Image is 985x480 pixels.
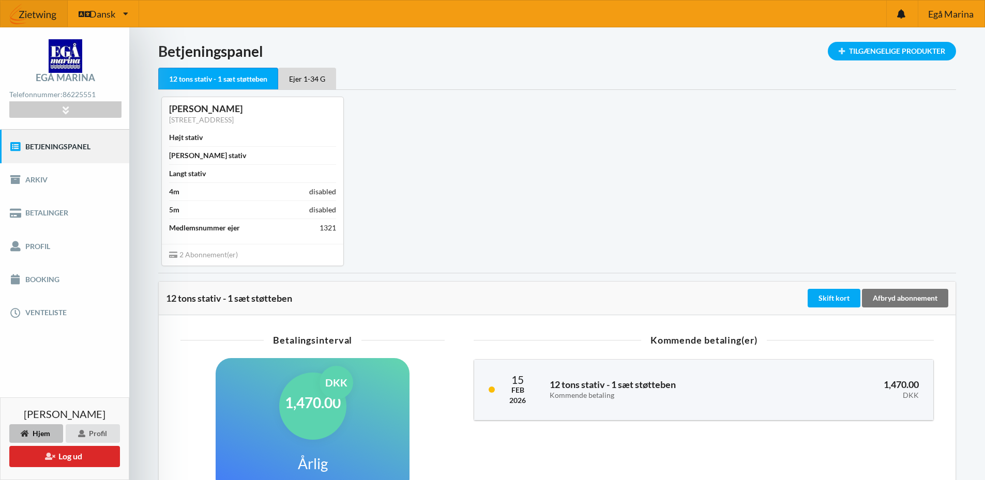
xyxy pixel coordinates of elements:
div: DKK [787,391,919,400]
div: 12 tons stativ - 1 sæt støtteben [166,293,806,303]
h1: Betjeningspanel [158,42,956,60]
div: DKK [320,366,353,399]
div: Højt stativ [169,132,203,143]
div: 12 tons stativ - 1 sæt støtteben [158,68,278,90]
div: Ejer 1-34 G [278,68,336,89]
div: Hjem [9,424,63,443]
a: [STREET_ADDRESS] [169,115,234,124]
h3: 12 tons stativ - 1 sæt støtteben [550,379,772,399]
div: 5m [169,205,179,215]
div: Kommende betaling(er) [474,335,934,345]
strong: 86225551 [63,90,96,99]
span: Dansk [89,9,115,19]
div: [PERSON_NAME] [169,103,336,115]
div: [PERSON_NAME] stativ [169,150,246,161]
div: Egå Marina [36,73,95,82]
div: 4m [169,187,179,197]
span: Egå Marina [928,9,974,19]
div: Afbryd abonnement [862,289,948,307]
div: disabled [309,187,336,197]
div: Kommende betaling [550,391,772,400]
img: logo [49,39,82,73]
h1: 1,470.00 [285,393,341,412]
div: Skift kort [808,289,860,307]
div: 15 [509,374,526,385]
div: 2026 [509,395,526,406]
div: Betalingsinterval [180,335,445,345]
div: Medlemsnummer ejer [169,223,240,233]
div: Feb [509,385,526,395]
span: 2 Abonnement(er) [169,250,238,259]
div: Profil [66,424,120,443]
span: [PERSON_NAME] [24,409,105,419]
h1: Årlig [298,454,328,473]
div: Tilgængelige Produkter [828,42,956,60]
div: 1321 [320,223,336,233]
h3: 1,470.00 [787,379,919,399]
div: Langt stativ [169,168,206,179]
button: Log ud [9,446,120,467]
div: Telefonnummer: [9,88,121,102]
div: disabled [309,205,336,215]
